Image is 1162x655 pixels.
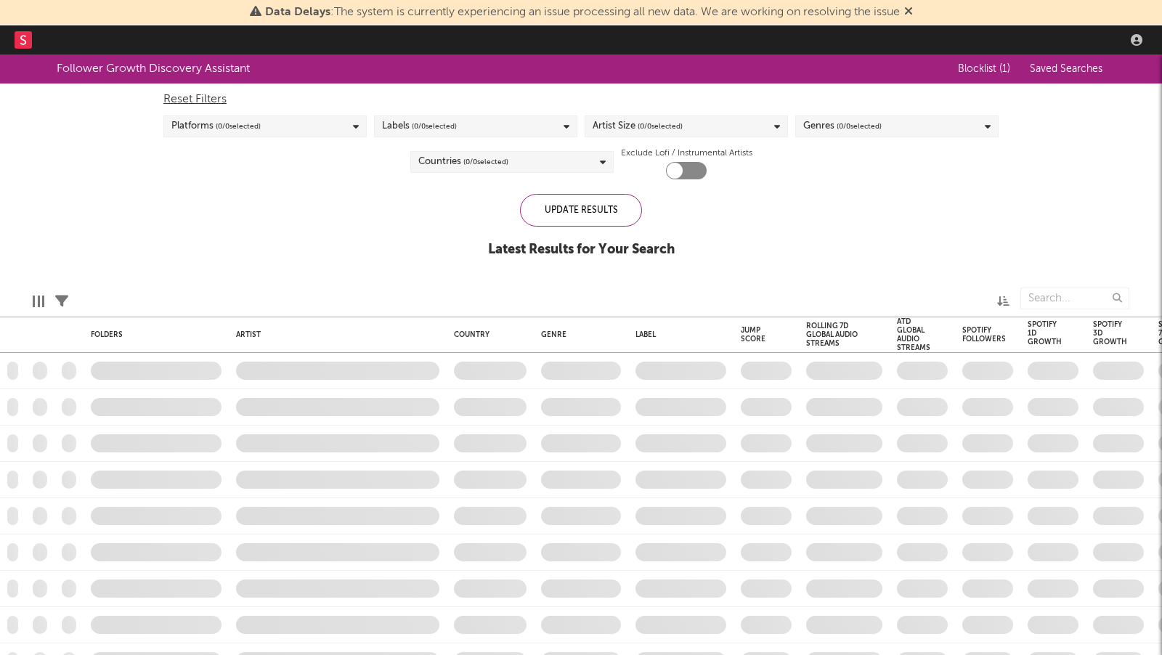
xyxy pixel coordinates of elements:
[265,7,900,18] span: : The system is currently experiencing an issue processing all new data. We are working on resolv...
[1025,63,1105,75] button: Saved Searches
[999,64,1010,74] span: ( 1 )
[958,64,1010,74] span: Blocklist
[265,7,330,18] span: Data Delays
[216,118,261,135] span: ( 0 / 0 selected)
[806,322,861,348] div: Rolling 7D Global Audio Streams
[638,118,683,135] span: ( 0 / 0 selected)
[163,91,999,108] div: Reset Filters
[803,118,882,135] div: Genres
[593,118,683,135] div: Artist Size
[236,330,432,339] div: Artist
[1093,320,1127,346] div: Spotify 3D Growth
[57,60,250,78] div: Follower Growth Discovery Assistant
[541,330,614,339] div: Genre
[33,280,44,322] div: Edit Columns
[171,118,261,135] div: Platforms
[1028,320,1062,346] div: Spotify 1D Growth
[488,241,675,259] div: Latest Results for Your Search
[55,280,68,322] div: Filters
[1020,288,1129,309] input: Search...
[91,330,200,339] div: Folders
[621,145,752,162] label: Exclude Lofi / Instrumental Artists
[463,153,508,171] span: ( 0 / 0 selected)
[454,330,519,339] div: Country
[412,118,457,135] span: ( 0 / 0 selected)
[962,326,1006,343] div: Spotify Followers
[904,7,913,18] span: Dismiss
[418,153,508,171] div: Countries
[520,194,642,227] div: Update Results
[635,330,719,339] div: Label
[741,326,770,343] div: Jump Score
[1030,64,1105,74] span: Saved Searches
[382,118,457,135] div: Labels
[837,118,882,135] span: ( 0 / 0 selected)
[897,317,930,352] div: ATD Global Audio Streams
